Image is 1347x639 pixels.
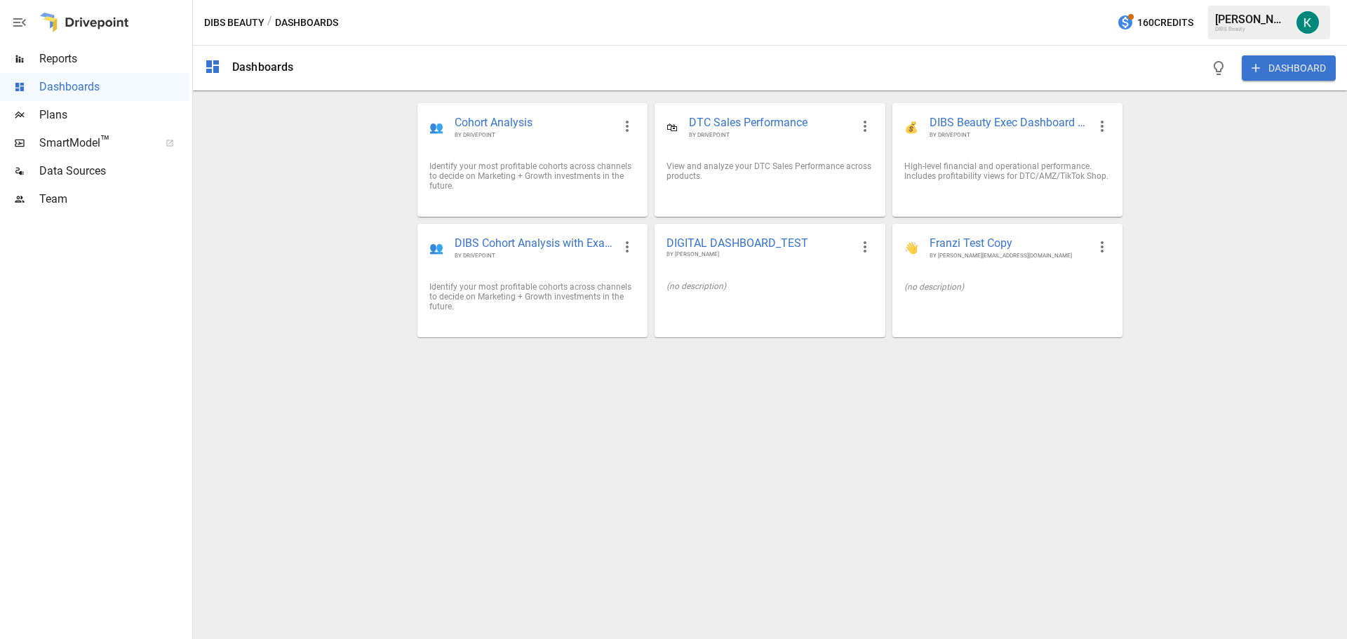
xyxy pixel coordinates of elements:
[455,236,613,252] span: DIBS Cohort Analysis with Examples for Insights
[904,282,1111,292] div: (no description)
[1215,26,1288,32] div: DIBS Beauty
[39,51,189,67] span: Reports
[666,250,850,259] span: BY [PERSON_NAME]
[204,14,264,32] button: DIBS Beauty
[904,161,1111,181] div: High-level financial and operational performance. Includes profitability views for DTC/AMZ/TikTok...
[39,135,150,152] span: SmartModel
[39,79,189,95] span: Dashboards
[455,131,613,139] span: BY DRIVEPOINT
[930,115,1088,131] span: DIBS Beauty Exec Dashboard 📊
[455,252,613,260] span: BY DRIVEPOINT
[1215,13,1288,26] div: [PERSON_NAME]
[455,115,613,131] span: Cohort Analysis
[39,191,189,208] span: Team
[904,121,918,134] div: 💰
[1111,10,1199,36] button: 160Credits
[1137,14,1193,32] span: 160 Credits
[666,121,678,134] div: 🛍
[666,161,873,181] div: View and analyze your DTC Sales Performance across products.
[930,131,1088,139] span: BY DRIVEPOINT
[232,60,294,74] div: Dashboards
[904,241,918,255] div: 👋
[666,281,873,291] div: (no description)
[930,236,1088,252] span: Franzi Test Copy
[429,161,636,191] div: Identify your most profitable cohorts across channels to decide on Marketing + Growth investments...
[267,14,272,32] div: /
[689,131,850,139] span: BY DRIVEPOINT
[689,115,850,131] span: DTC Sales Performance
[429,121,443,134] div: 👥
[429,241,443,255] div: 👥
[39,163,189,180] span: Data Sources
[666,236,850,250] span: DIGITAL DASHBOARD_TEST
[100,133,110,150] span: ™
[1242,55,1336,81] button: DASHBOARD
[1288,3,1327,42] button: Katherine Rose
[39,107,189,123] span: Plans
[930,252,1088,260] span: BY [PERSON_NAME][EMAIL_ADDRESS][DOMAIN_NAME]
[1296,11,1319,34] img: Katherine Rose
[429,282,636,311] div: Identify your most profitable cohorts across channels to decide on Marketing + Growth investments...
